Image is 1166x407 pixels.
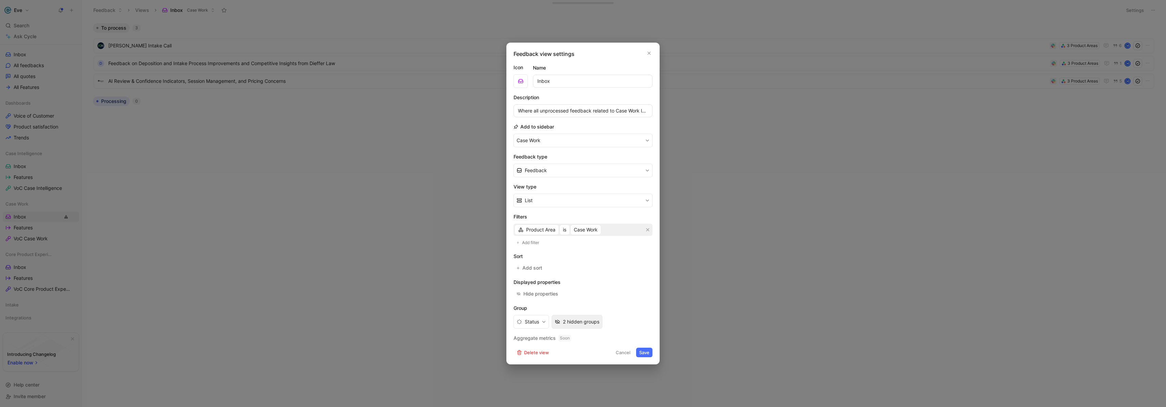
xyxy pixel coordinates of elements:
span: Feedback [525,166,547,175]
span: Add sort [522,264,543,272]
input: Your view name [533,75,652,88]
button: is [560,225,569,235]
span: Add filter [522,239,540,246]
h2: Sort [514,252,652,260]
h2: Group [514,304,652,312]
button: Cancel [613,348,633,357]
input: Your view description [514,104,652,117]
h2: Feedback view settings [514,50,574,58]
h2: Aggregate metrics [514,334,652,342]
button: Delete view [514,348,552,357]
button: Case Work [571,225,601,235]
h2: Name [533,64,546,72]
h2: Feedback type [514,153,652,161]
h2: Filters [514,213,652,221]
h2: Displayed properties [514,278,652,286]
button: List [514,194,652,207]
button: Status [514,315,549,329]
span: Soon [558,335,571,342]
button: Add filter [514,239,543,247]
div: 2 hidden groups [563,318,599,326]
button: Add sort [514,263,546,273]
h2: Add to sidebar [514,123,554,131]
button: Feedback [514,164,652,177]
h2: Description [514,93,539,102]
button: Product Area [515,225,558,235]
button: Case Work [514,134,652,147]
button: Hide properties [514,289,561,299]
button: 2 hidden groups [552,315,602,329]
h2: View type [514,183,652,191]
label: Icon [514,63,528,72]
span: is [563,226,566,234]
button: Save [636,348,652,357]
span: Case Work [574,226,598,234]
span: Product Area [526,226,555,234]
div: Hide properties [523,290,558,298]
